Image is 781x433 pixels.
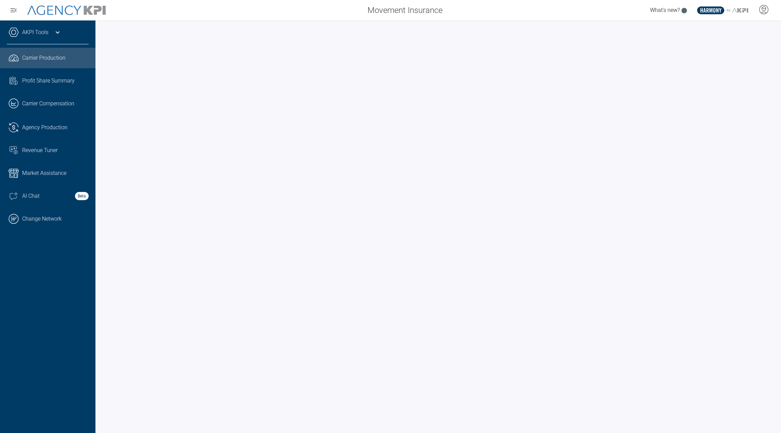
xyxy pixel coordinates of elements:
span: Revenue Tuner [22,146,58,154]
span: Carrier Compensation [22,100,74,108]
span: Agency Production [22,123,67,132]
a: AKPI Tools [22,28,48,36]
span: Movement Insurance [367,4,442,16]
img: AgencyKPI [27,5,106,15]
strong: Beta [75,192,89,200]
span: Carrier Production [22,54,65,62]
span: What's new? [650,7,680,13]
span: Market Assistance [22,169,66,177]
span: Profit Share Summary [22,77,75,85]
span: AI Chat [22,192,40,200]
